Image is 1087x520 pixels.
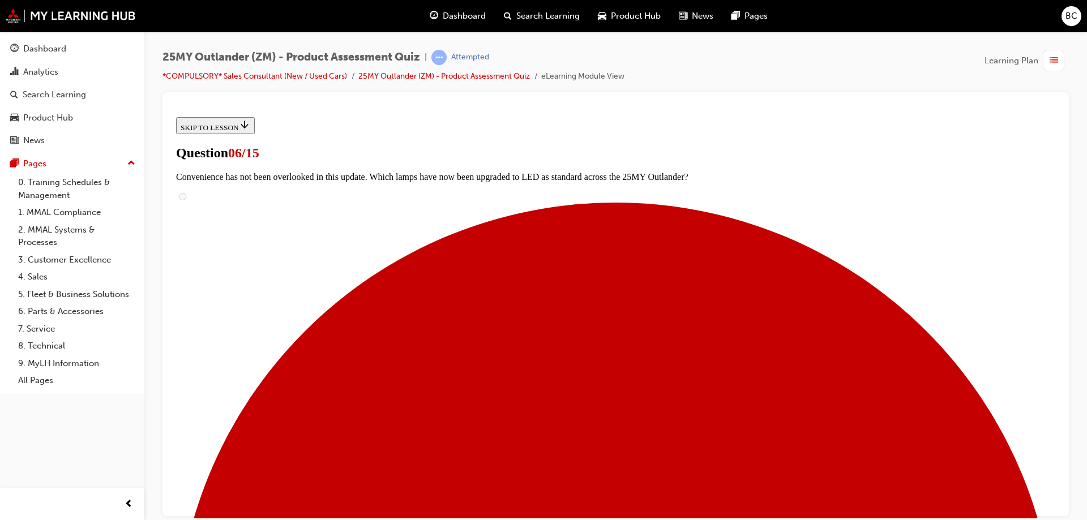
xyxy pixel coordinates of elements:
[5,84,140,105] a: Search Learning
[589,5,670,28] a: car-iconProduct Hub
[23,42,66,55] div: Dashboard
[14,303,140,320] a: 6. Parts & Accessories
[679,9,687,23] span: news-icon
[23,111,73,124] div: Product Hub
[516,10,580,23] span: Search Learning
[541,70,624,83] li: eLearning Module View
[23,134,45,147] div: News
[670,5,722,28] a: news-iconNews
[504,9,512,23] span: search-icon
[23,66,58,79] div: Analytics
[5,108,140,128] a: Product Hub
[5,38,140,59] a: Dashboard
[495,5,589,28] a: search-iconSearch Learning
[985,54,1038,67] span: Learning Plan
[1050,54,1058,68] span: list-icon
[1062,6,1081,26] button: BC
[14,355,140,372] a: 9. MyLH Information
[14,372,140,389] a: All Pages
[744,10,768,23] span: Pages
[5,130,140,151] a: News
[14,251,140,269] a: 3. Customer Excellence
[10,113,19,123] span: car-icon
[598,9,606,23] span: car-icon
[421,5,495,28] a: guage-iconDashboard
[5,153,140,174] button: Pages
[611,10,661,23] span: Product Hub
[14,204,140,221] a: 1. MMAL Compliance
[10,136,19,146] span: news-icon
[451,52,489,63] div: Attempted
[443,10,486,23] span: Dashboard
[14,286,140,303] a: 5. Fleet & Business Solutions
[5,62,140,83] a: Analytics
[14,268,140,286] a: 4. Sales
[985,50,1069,71] button: Learning Plan
[162,71,347,81] a: *COMPULSORY* Sales Consultant (New / Used Cars)
[722,5,777,28] a: pages-iconPages
[358,71,530,81] a: 25MY Outlander (ZM) - Product Assessment Quiz
[14,320,140,338] a: 7. Service
[23,88,86,101] div: Search Learning
[10,159,19,169] span: pages-icon
[14,337,140,355] a: 8. Technical
[5,5,83,22] button: SKIP TO LESSON
[10,44,19,54] span: guage-icon
[431,50,447,65] span: learningRecordVerb_ATTEMPT-icon
[125,497,133,512] span: prev-icon
[14,221,140,251] a: 2. MMAL Systems & Processes
[127,156,135,171] span: up-icon
[1065,10,1077,23] span: BC
[162,51,420,64] span: 25MY Outlander (ZM) - Product Assessment Quiz
[731,9,740,23] span: pages-icon
[23,157,46,170] div: Pages
[692,10,713,23] span: News
[10,90,18,100] span: search-icon
[5,36,140,153] button: DashboardAnalyticsSearch LearningProduct HubNews
[9,11,79,19] span: SKIP TO LESSON
[14,174,140,204] a: 0. Training Schedules & Management
[6,8,136,23] img: mmal
[425,51,427,64] span: |
[10,67,19,78] span: chart-icon
[430,9,438,23] span: guage-icon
